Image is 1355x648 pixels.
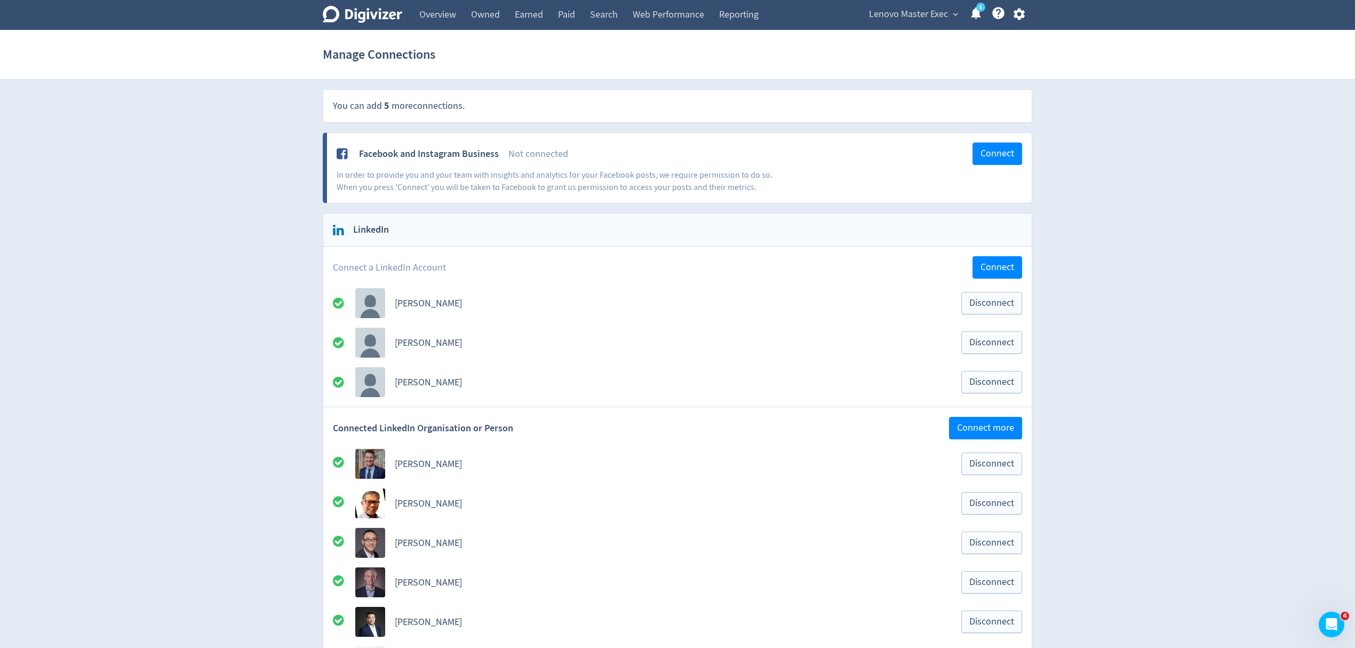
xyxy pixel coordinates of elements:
[973,256,1022,279] button: Connect
[333,535,355,551] div: All good
[395,537,462,549] a: [PERSON_NAME]
[333,614,355,630] div: All good
[323,37,435,72] h1: Manage Connections
[355,288,385,318] img: account profile
[979,4,982,11] text: 5
[973,143,1022,165] button: Connect
[865,6,961,23] button: Lenovo Master Exec
[961,371,1022,393] button: Disconnect
[969,499,1014,508] span: Disconnect
[395,576,462,589] a: [PERSON_NAME]
[1319,612,1344,637] iframe: Intercom live chat
[395,458,462,470] a: [PERSON_NAME]
[969,578,1014,587] span: Disconnect
[969,377,1014,387] span: Disconnect
[359,147,499,161] div: Facebook and Instagram Business
[395,616,462,628] a: [PERSON_NAME]
[333,574,355,591] div: All good
[949,417,1022,439] button: Connect more
[337,170,772,192] span: In order to provide you and your team with insights and analytics for your Facebook posts, we req...
[1341,612,1349,620] span: 4
[395,297,462,310] a: [PERSON_NAME]
[961,611,1022,633] button: Disconnect
[981,263,1014,272] span: Connect
[333,100,465,112] span: You can add more connections .
[395,376,462,389] a: [PERSON_NAME]
[976,3,985,12] a: 5
[384,99,389,112] span: 5
[969,459,1014,469] span: Disconnect
[355,607,385,637] img: Avatar for Eddie Ang 洪珵东
[961,453,1022,475] button: Disconnect
[508,147,973,161] div: Not connected
[969,538,1014,548] span: Disconnect
[333,495,355,512] div: All good
[969,298,1014,308] span: Disconnect
[346,223,389,236] h2: LinkedIn
[961,492,1022,515] button: Disconnect
[355,528,385,558] img: Avatar for Eric Yu Hai
[333,261,446,274] span: Connect a LinkedIn Account
[395,337,462,349] a: [PERSON_NAME]
[333,422,513,435] span: Connected LinkedIn Organisation or Person
[869,6,948,23] span: Lenovo Master Exec
[961,331,1022,354] button: Disconnect
[957,423,1014,433] span: Connect more
[355,328,385,358] img: account profile
[333,456,355,472] div: All good
[355,367,385,397] img: account profile
[961,532,1022,554] button: Disconnect
[981,149,1014,159] span: Connect
[951,10,960,19] span: expand_more
[969,617,1014,627] span: Disconnect
[395,497,462,510] a: [PERSON_NAME]
[355,488,385,518] img: Avatar for James Loh
[327,133,1032,203] a: Facebook and Instagram BusinessNot connectedConnectIn order to provide you and your team with ins...
[355,567,385,597] img: Avatar for Tom Butler
[969,338,1014,347] span: Disconnect
[961,292,1022,314] button: Disconnect
[961,571,1022,594] button: Disconnect
[355,449,385,479] img: Avatar for Matthew Zielinski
